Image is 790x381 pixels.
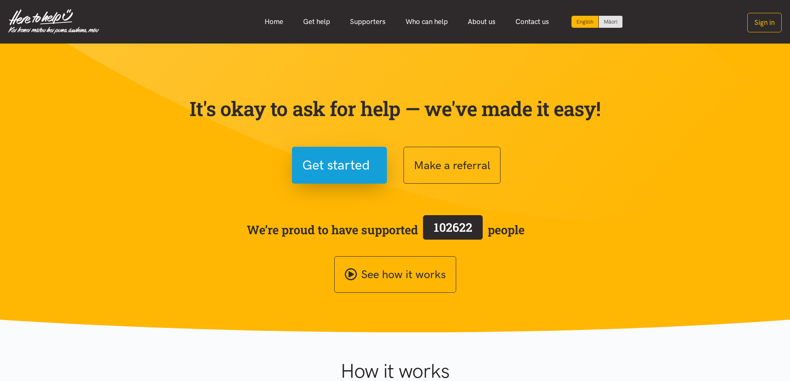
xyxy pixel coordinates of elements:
[334,256,456,293] a: See how it works
[293,13,340,31] a: Get help
[302,155,370,176] span: Get started
[571,16,599,28] div: Current language
[434,219,472,235] span: 102622
[458,13,506,31] a: About us
[599,16,622,28] a: Switch to Te Reo Māori
[418,214,488,246] a: 102622
[255,13,293,31] a: Home
[396,13,458,31] a: Who can help
[340,13,396,31] a: Supporters
[247,214,525,246] span: We’re proud to have supported people
[8,9,99,34] img: Home
[506,13,559,31] a: Contact us
[292,147,387,184] button: Get started
[571,16,623,28] div: Language toggle
[188,97,603,121] p: It's okay to ask for help — we've made it easy!
[747,13,782,32] button: Sign in
[404,147,501,184] button: Make a referral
